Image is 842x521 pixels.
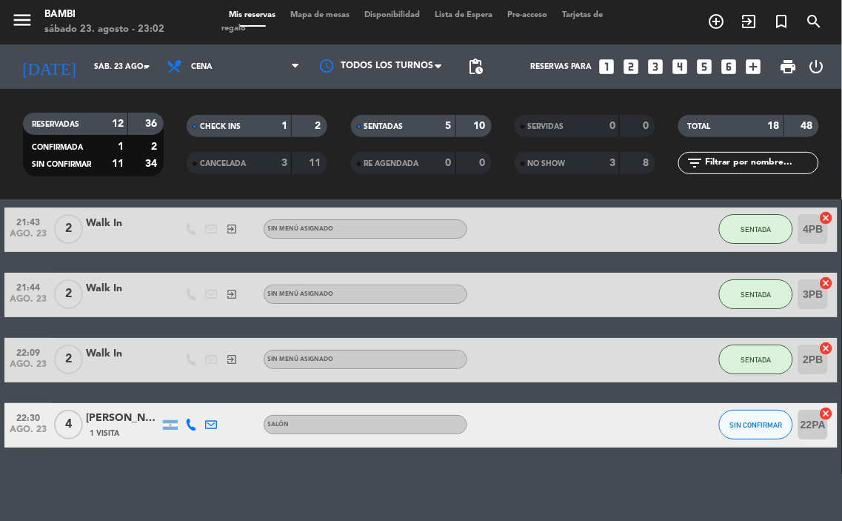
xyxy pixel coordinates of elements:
[11,51,87,83] i: [DATE]
[10,278,47,295] span: 21:44
[86,215,160,232] div: Walk In
[364,123,404,130] span: SENTADAS
[310,158,324,168] strong: 11
[779,58,797,76] span: print
[741,291,772,299] span: SENTADA
[528,123,564,130] span: SERVIDAS
[357,11,427,19] span: Disponibilidad
[719,57,738,76] i: looks_6
[643,158,652,168] strong: 8
[227,223,238,235] i: exit_to_app
[687,123,710,130] span: TOTAL
[803,44,831,89] div: LOG OUT
[10,359,47,376] span: ago. 23
[86,345,160,362] div: Walk In
[773,13,791,30] i: turned_in_not
[32,144,83,151] span: CONFIRMADA
[719,345,793,374] button: SENTADA
[806,13,823,30] i: search
[621,57,641,76] i: looks_two
[138,58,156,76] i: arrow_drop_down
[10,213,47,230] span: 21:43
[467,58,484,76] span: pending_actions
[10,343,47,360] span: 22:09
[730,421,783,429] span: SIN CONFIRMAR
[818,341,833,356] i: cancel
[479,158,488,168] strong: 0
[808,58,826,76] i: power_settings_new
[11,9,33,31] i: menu
[609,158,615,168] strong: 3
[446,158,452,168] strong: 0
[151,142,160,152] strong: 2
[364,160,419,167] span: RE AGENDADA
[10,408,47,425] span: 22:30
[112,159,124,169] strong: 11
[281,121,287,131] strong: 1
[719,214,793,244] button: SENTADA
[768,121,780,131] strong: 18
[227,354,238,365] i: exit_to_app
[54,345,83,374] span: 2
[427,11,500,19] span: Lista de Espera
[112,119,124,129] strong: 12
[315,121,324,131] strong: 2
[744,57,763,76] i: add_box
[54,279,83,309] span: 2
[221,11,283,19] span: Mis reservas
[268,226,334,232] span: Sin menú asignado
[44,7,164,22] div: BAMBI
[32,121,79,128] span: RESERVADAS
[145,119,160,129] strong: 36
[719,410,793,439] button: SIN CONFIRMAR
[530,62,592,71] span: Reservas para
[446,121,452,131] strong: 5
[708,13,726,30] i: add_circle_outline
[11,9,33,36] button: menu
[10,294,47,311] span: ago. 23
[609,121,615,131] strong: 0
[741,356,772,364] span: SENTADA
[281,158,287,168] strong: 3
[646,57,665,76] i: looks_3
[643,121,652,131] strong: 0
[90,428,119,439] span: 1 Visita
[191,62,213,71] span: Cena
[227,288,238,300] i: exit_to_app
[54,214,83,244] span: 2
[670,57,689,76] i: looks_4
[268,422,290,428] span: SALÓN
[10,425,47,442] span: ago. 23
[54,410,83,439] span: 4
[818,406,833,421] i: cancel
[597,57,616,76] i: looks_one
[118,142,124,152] strong: 1
[741,225,772,233] span: SENTADA
[818,276,833,291] i: cancel
[704,155,818,171] input: Filtrar por nombre...
[268,356,334,362] span: Sin menú asignado
[500,11,555,19] span: Pre-acceso
[86,410,160,427] div: [PERSON_NAME]
[719,279,793,309] button: SENTADA
[686,154,704,172] i: filter_list
[200,160,246,167] span: CANCELADA
[695,57,714,76] i: looks_5
[268,291,334,297] span: Sin menú asignado
[473,121,488,131] strong: 10
[528,160,566,167] span: NO SHOW
[32,161,91,168] span: SIN CONFIRMAR
[145,159,160,169] strong: 34
[818,210,833,225] i: cancel
[86,280,160,297] div: Walk In
[200,123,241,130] span: CHECK INS
[283,11,357,19] span: Mapa de mesas
[801,121,816,131] strong: 48
[44,22,164,37] div: sábado 23. agosto - 23:02
[10,229,47,246] span: ago. 23
[741,13,758,30] i: exit_to_app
